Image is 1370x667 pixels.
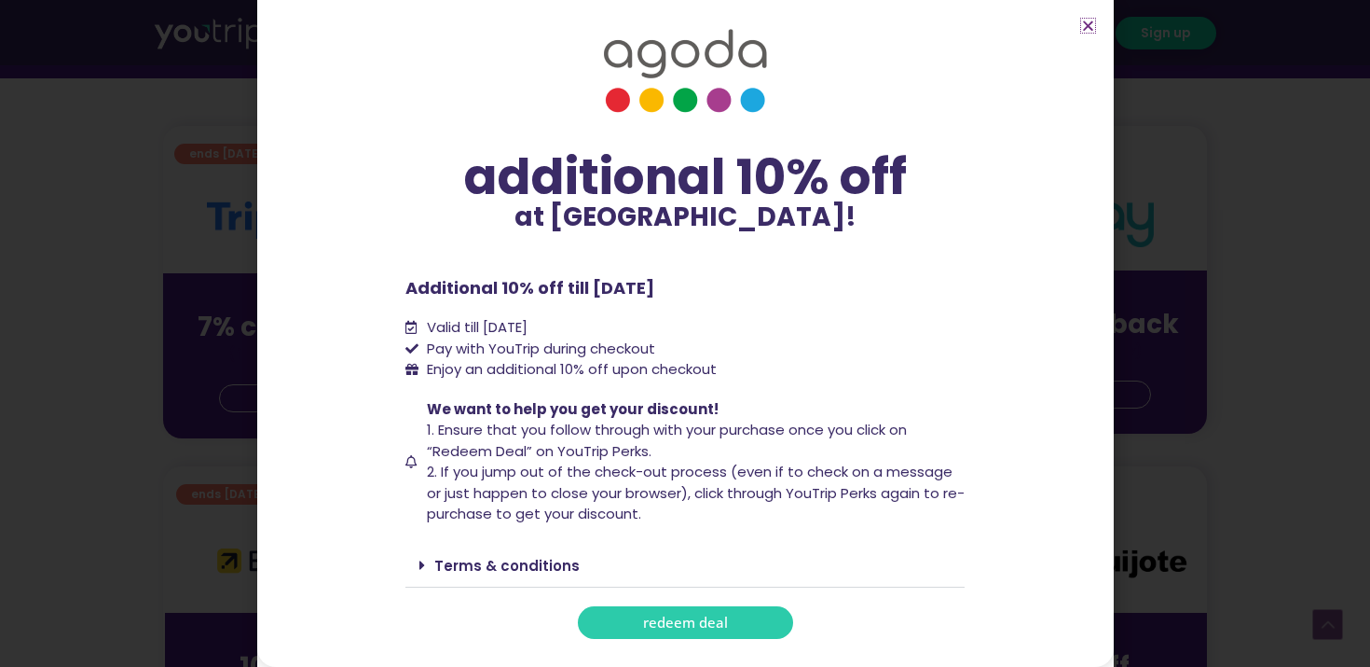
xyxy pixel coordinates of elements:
span: Pay with YouTrip during checkout [422,339,655,360]
div: additional 10% off [405,150,965,204]
a: Close [1081,19,1095,33]
span: 2. If you jump out of the check-out process (even if to check on a message or just happen to clos... [427,462,965,523]
p: at [GEOGRAPHIC_DATA]! [405,204,965,230]
span: We want to help you get your discount! [427,399,719,419]
a: redeem deal [578,606,793,639]
span: Valid till [DATE] [422,317,527,339]
a: Terms & conditions [434,556,580,576]
p: Additional 10% off till [DATE] [405,275,965,300]
span: 1. Ensure that you follow through with your purchase once you click on “Redeem Deal” on YouTrip P... [427,420,907,461]
span: redeem deal [643,616,728,630]
div: Terms & conditions [405,544,965,588]
span: Enjoy an additional 10% off upon checkout [427,359,717,379]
